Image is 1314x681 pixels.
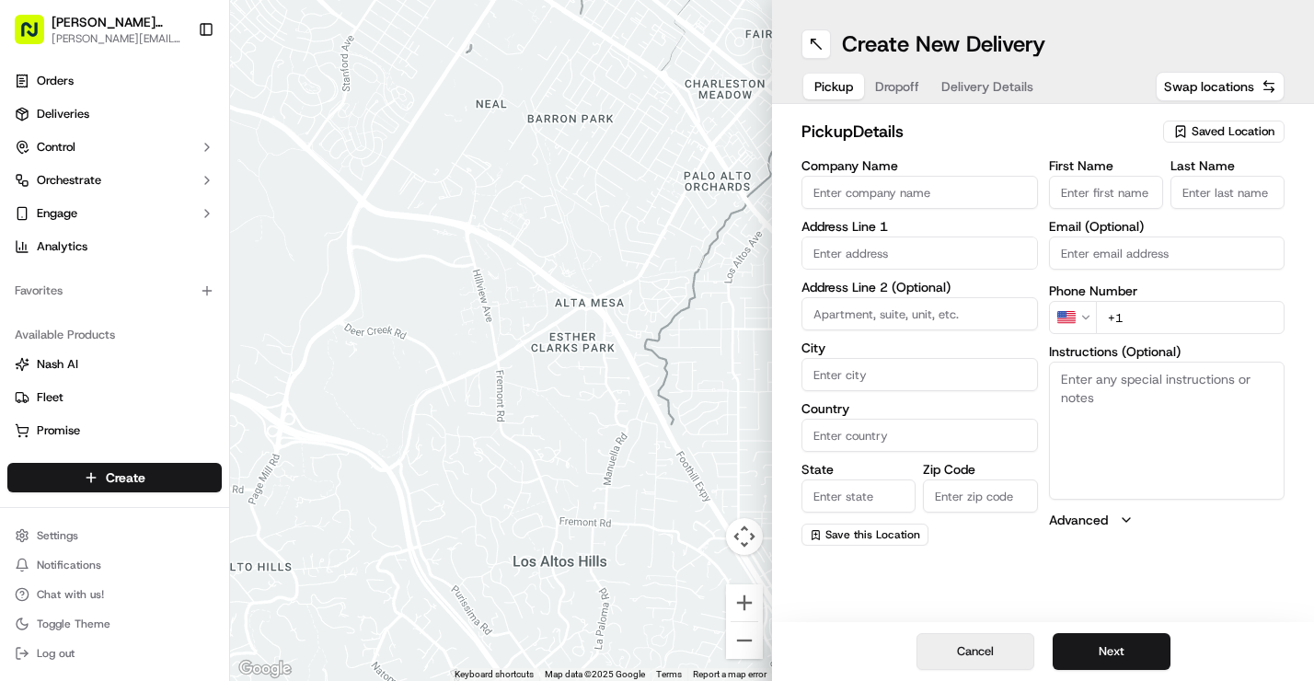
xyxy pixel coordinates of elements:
[726,622,763,659] button: Zoom out
[1164,77,1254,96] span: Swap locations
[801,479,916,513] input: Enter state
[726,518,763,555] button: Map camera controls
[7,383,222,412] button: Fleet
[37,172,101,189] span: Orchestrate
[1053,633,1170,670] button: Next
[801,402,1038,415] label: Country
[37,617,110,631] span: Toggle Theme
[106,468,145,487] span: Create
[37,587,104,602] span: Chat with us!
[801,159,1038,172] label: Company Name
[235,657,295,681] img: Google
[923,463,1037,476] label: Zip Code
[37,73,74,89] span: Orders
[156,269,170,283] div: 💻
[37,558,101,572] span: Notifications
[235,657,295,681] a: Open this area in Google Maps (opens a new window)
[1156,72,1285,101] button: Swap locations
[1049,345,1285,358] label: Instructions (Optional)
[7,276,222,306] div: Favorites
[313,181,335,203] button: Start new chat
[7,641,222,666] button: Log out
[825,527,920,542] span: Save this Location
[7,133,222,162] button: Control
[7,582,222,607] button: Chat with us!
[37,389,63,406] span: Fleet
[875,77,919,96] span: Dropoff
[37,528,78,543] span: Settings
[7,552,222,578] button: Notifications
[801,463,916,476] label: State
[7,66,222,96] a: Orders
[923,479,1037,513] input: Enter zip code
[801,237,1038,270] input: Enter address
[1049,511,1285,529] button: Advanced
[7,320,222,350] div: Available Products
[7,7,190,52] button: [PERSON_NAME] Bread[PERSON_NAME][EMAIL_ADDRESS][DOMAIN_NAME]
[801,524,928,546] button: Save this Location
[37,205,77,222] span: Engage
[1096,301,1285,334] input: Enter phone number
[941,77,1033,96] span: Delivery Details
[7,611,222,637] button: Toggle Theme
[7,166,222,195] button: Orchestrate
[455,668,534,681] button: Keyboard shortcuts
[801,297,1038,330] input: Apartment, suite, unit, etc.
[1049,511,1108,529] label: Advanced
[1170,176,1285,209] input: Enter last name
[814,77,853,96] span: Pickup
[726,584,763,621] button: Zoom in
[37,356,78,373] span: Nash AI
[183,312,223,326] span: Pylon
[7,350,222,379] button: Nash AI
[7,416,222,445] button: Promise
[18,74,335,103] p: Welcome 👋
[63,194,233,209] div: We're available if you need us!
[801,119,1152,144] h2: pickup Details
[1049,237,1285,270] input: Enter email address
[1049,159,1163,172] label: First Name
[7,99,222,129] a: Deliveries
[37,646,75,661] span: Log out
[545,669,645,679] span: Map data ©2025 Google
[37,106,89,122] span: Deliveries
[52,31,183,46] button: [PERSON_NAME][EMAIL_ADDRESS][DOMAIN_NAME]
[801,281,1038,294] label: Address Line 2 (Optional)
[1163,119,1285,144] button: Saved Location
[1049,284,1285,297] label: Phone Number
[174,267,295,285] span: API Documentation
[693,669,766,679] a: Report a map error
[801,358,1038,391] input: Enter city
[1049,176,1163,209] input: Enter first name
[656,669,682,679] a: Terms (opens in new tab)
[801,341,1038,354] label: City
[18,176,52,209] img: 1736555255976-a54dd68f-1ca7-489b-9aae-adbdc363a1c4
[801,176,1038,209] input: Enter company name
[801,220,1038,233] label: Address Line 1
[916,633,1034,670] button: Cancel
[15,389,214,406] a: Fleet
[7,199,222,228] button: Engage
[130,311,223,326] a: Powered byPylon
[1170,159,1285,172] label: Last Name
[7,523,222,548] button: Settings
[7,232,222,261] a: Analytics
[842,29,1045,59] h1: Create New Delivery
[37,267,141,285] span: Knowledge Base
[37,422,80,439] span: Promise
[148,260,303,293] a: 💻API Documentation
[18,18,55,55] img: Nash
[1049,220,1285,233] label: Email (Optional)
[37,238,87,255] span: Analytics
[15,422,214,439] a: Promise
[15,356,214,373] a: Nash AI
[11,260,148,293] a: 📗Knowledge Base
[37,139,75,156] span: Control
[801,419,1038,452] input: Enter country
[63,176,302,194] div: Start new chat
[7,463,222,492] button: Create
[48,119,331,138] input: Got a question? Start typing here...
[52,13,183,31] button: [PERSON_NAME] Bread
